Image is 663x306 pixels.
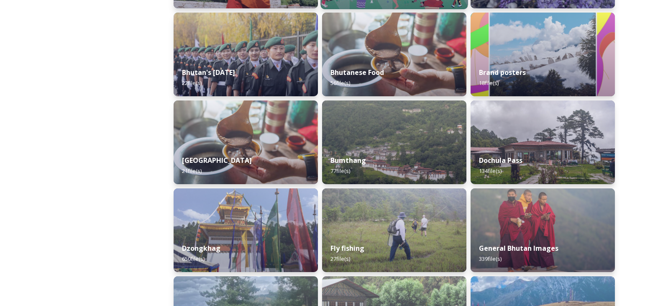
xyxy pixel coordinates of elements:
[174,188,318,272] img: Festival%2520Header.jpg
[182,68,235,77] strong: Bhutan's [DATE]
[471,100,615,184] img: 2022-10-01%252011.41.43.jpg
[322,13,466,96] img: Bumdeling%2520090723%2520by%2520Amp%2520Sripimanwat-4.jpg
[330,68,384,77] strong: Bhutanese Food
[182,244,220,253] strong: Dzongkhag
[174,100,318,184] img: Bumdeling%2520090723%2520by%2520Amp%2520Sripimanwat-4%25202.jpg
[182,156,252,165] strong: [GEOGRAPHIC_DATA]
[182,79,202,87] span: 22 file(s)
[479,255,502,262] span: 339 file(s)
[182,167,202,175] span: 21 file(s)
[479,244,558,253] strong: General Bhutan Images
[330,156,366,165] strong: Bumthang
[330,79,350,87] span: 56 file(s)
[479,156,522,165] strong: Dochula Pass
[479,79,499,87] span: 18 file(s)
[322,100,466,184] img: Bumthang%2520180723%2520by%2520Amp%2520Sripimanwat-20.jpg
[330,167,350,175] span: 77 file(s)
[330,255,350,262] span: 27 file(s)
[174,13,318,96] img: Bhutan%2520National%2520Day10.jpg
[479,68,526,77] strong: Brand posters
[479,167,502,175] span: 134 file(s)
[471,188,615,272] img: MarcusWestbergBhutanHiRes-23.jpg
[322,188,466,272] img: by%2520Ugyen%2520Wangchuk14.JPG
[471,13,615,96] img: Bhutan_Believe_800_1000_4.jpg
[182,255,205,262] span: 650 file(s)
[330,244,364,253] strong: Fly fishing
